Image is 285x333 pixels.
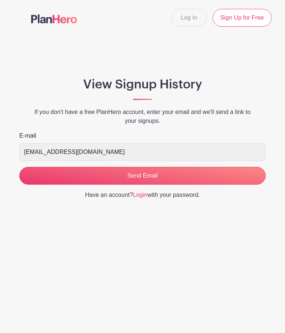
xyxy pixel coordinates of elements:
label: E-mail [19,131,36,140]
a: Login [133,192,147,198]
h1: View Signup History [19,77,266,92]
a: Sign Up for Free [213,9,272,27]
p: If you don't have a free PlanHero account, enter your email and we'll send a link to your signups. [19,108,266,125]
input: Send Email [19,167,266,185]
input: e.g. julie@eventco.com [19,143,266,161]
p: Have an account? with your password. [19,191,266,199]
img: logo-507f7623f17ff9eddc593b1ce0a138ce2505c220e1c5a4e2b4648c50719b7d32.svg [31,14,77,23]
a: Log In [171,9,206,27]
